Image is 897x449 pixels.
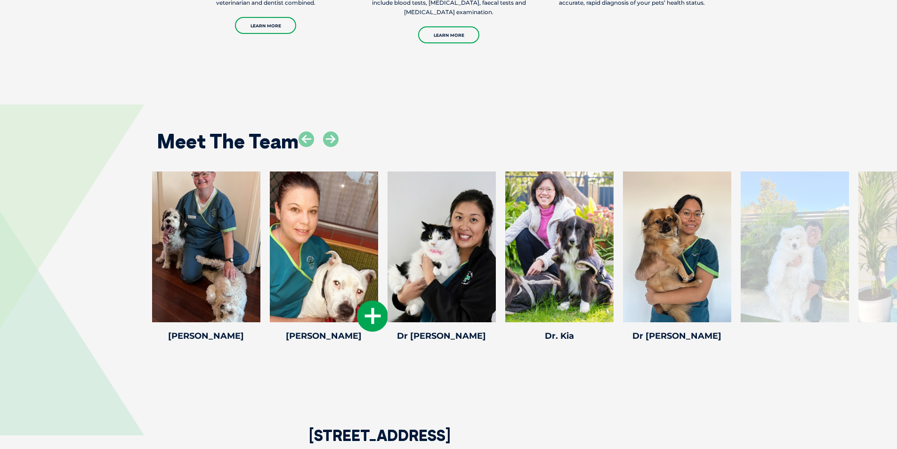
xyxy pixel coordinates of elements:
[270,332,378,340] h4: [PERSON_NAME]
[505,332,614,340] h4: Dr. Kia
[152,332,260,340] h4: [PERSON_NAME]
[157,131,299,151] h2: Meet The Team
[623,332,731,340] h4: Dr [PERSON_NAME]
[235,17,296,34] a: Learn More
[388,332,496,340] h4: Dr [PERSON_NAME]
[418,26,479,43] a: Learn More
